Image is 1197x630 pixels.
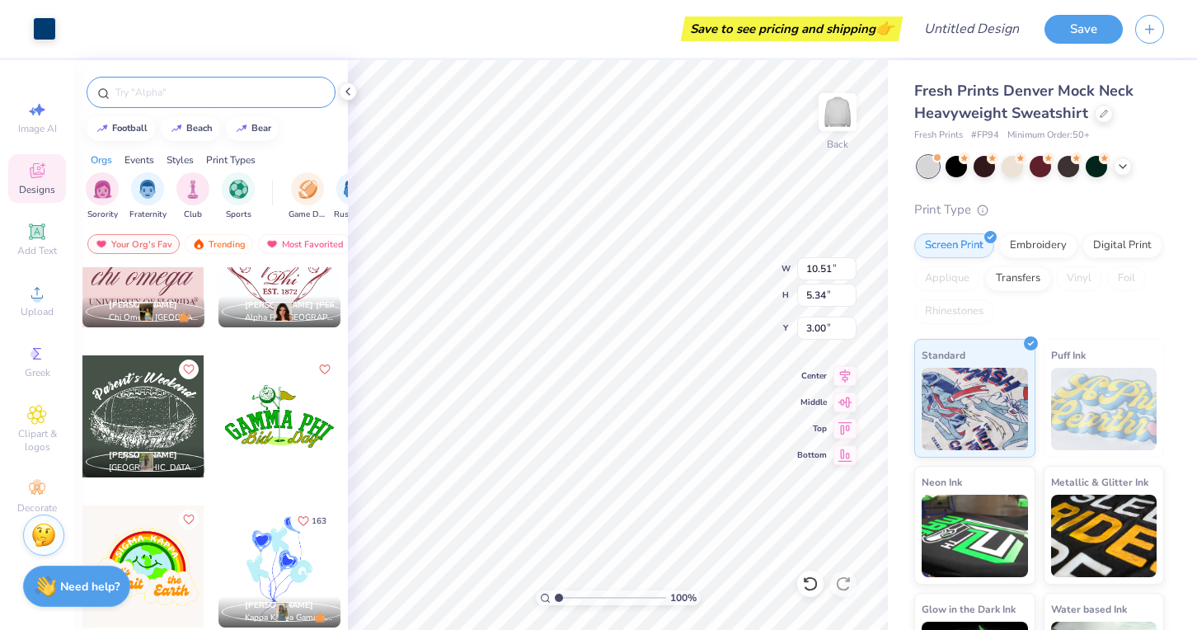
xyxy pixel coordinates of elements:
[206,153,256,167] div: Print Types
[1082,233,1162,258] div: Digital Print
[184,180,202,199] img: Club Image
[1007,129,1090,143] span: Minimum Order: 50 +
[245,612,334,624] span: Kappa Kappa Gamma, [GEOGRAPHIC_DATA]
[60,579,120,595] strong: Need help?
[86,172,119,221] div: filter for Sorority
[87,234,180,254] div: Your Org's Fav
[685,16,899,41] div: Save to see pricing and shipping
[290,510,334,532] button: Like
[334,209,372,221] span: Rush & Bid
[265,238,279,250] img: most_fav.gif
[914,129,963,143] span: Fresh Prints
[186,124,213,133] div: beach
[922,346,965,364] span: Standard
[176,172,209,221] button: filter button
[87,209,118,221] span: Sorority
[1051,473,1148,491] span: Metallic & Glitter Ink
[87,116,155,141] button: football
[167,153,194,167] div: Styles
[93,180,112,199] img: Sorority Image
[25,366,50,379] span: Greek
[184,209,202,221] span: Club
[17,501,57,515] span: Decorate
[112,124,148,133] div: football
[129,172,167,221] div: filter for Fraternity
[797,370,827,382] span: Center
[114,84,325,101] input: Try "Alpha"
[129,209,167,221] span: Fraternity
[138,180,157,199] img: Fraternity Image
[1044,15,1123,44] button: Save
[797,397,827,408] span: Middle
[914,233,994,258] div: Screen Print
[922,368,1028,450] img: Standard
[914,200,1164,219] div: Print Type
[222,172,255,221] div: filter for Sports
[109,312,198,324] span: Chi Omega, [GEOGRAPHIC_DATA][US_STATE]
[251,124,271,133] div: bear
[1051,600,1127,618] span: Water based Ink
[1051,495,1157,577] img: Metallic & Glitter Ink
[985,266,1051,291] div: Transfers
[19,183,55,196] span: Designs
[289,209,326,221] span: Game Day
[914,81,1134,123] span: Fresh Prints Denver Mock Neck Heavyweight Sweatshirt
[245,299,384,311] span: [PERSON_NAME] [PERSON_NAME]
[315,360,335,379] button: Like
[922,473,962,491] span: Neon Ink
[334,172,372,221] button: filter button
[185,234,253,254] div: Trending
[922,600,1016,618] span: Glow in the Dark Ink
[875,18,894,38] span: 👉
[797,423,827,435] span: Top
[161,116,220,141] button: beach
[245,599,313,611] span: [PERSON_NAME]
[229,180,248,199] img: Sports Image
[298,180,317,199] img: Game Day Image
[1107,266,1146,291] div: Foil
[176,172,209,221] div: filter for Club
[911,12,1032,45] input: Untitled Design
[922,495,1028,577] img: Neon Ink
[1056,266,1102,291] div: Vinyl
[289,172,326,221] button: filter button
[226,116,279,141] button: bear
[914,266,980,291] div: Applique
[226,209,251,221] span: Sports
[8,427,66,454] span: Clipart & logos
[124,153,154,167] div: Events
[95,238,108,250] img: most_fav.gif
[109,462,198,474] span: [GEOGRAPHIC_DATA], [GEOGRAPHIC_DATA]
[999,233,1077,258] div: Embroidery
[827,137,848,152] div: Back
[109,449,177,461] span: [PERSON_NAME]
[129,172,167,221] button: filter button
[179,510,199,529] button: Like
[222,172,255,221] button: filter button
[96,124,109,134] img: trend_line.gif
[170,124,183,134] img: trend_line.gif
[179,360,199,379] button: Like
[797,449,827,461] span: Bottom
[21,305,54,318] span: Upload
[821,96,854,129] img: Back
[17,244,57,257] span: Add Text
[258,234,351,254] div: Most Favorited
[1051,346,1086,364] span: Puff Ink
[971,129,999,143] span: # FP94
[914,299,994,324] div: Rhinestones
[86,172,119,221] button: filter button
[235,124,248,134] img: trend_line.gif
[192,238,205,250] img: trending.gif
[109,299,177,311] span: [PERSON_NAME]
[670,590,697,605] span: 100 %
[344,180,363,199] img: Rush & Bid Image
[312,517,326,525] span: 163
[289,172,326,221] div: filter for Game Day
[334,172,372,221] div: filter for Rush & Bid
[245,312,334,324] span: Alpha Phi, [GEOGRAPHIC_DATA][US_STATE]
[18,122,57,135] span: Image AI
[91,153,112,167] div: Orgs
[1051,368,1157,450] img: Puff Ink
